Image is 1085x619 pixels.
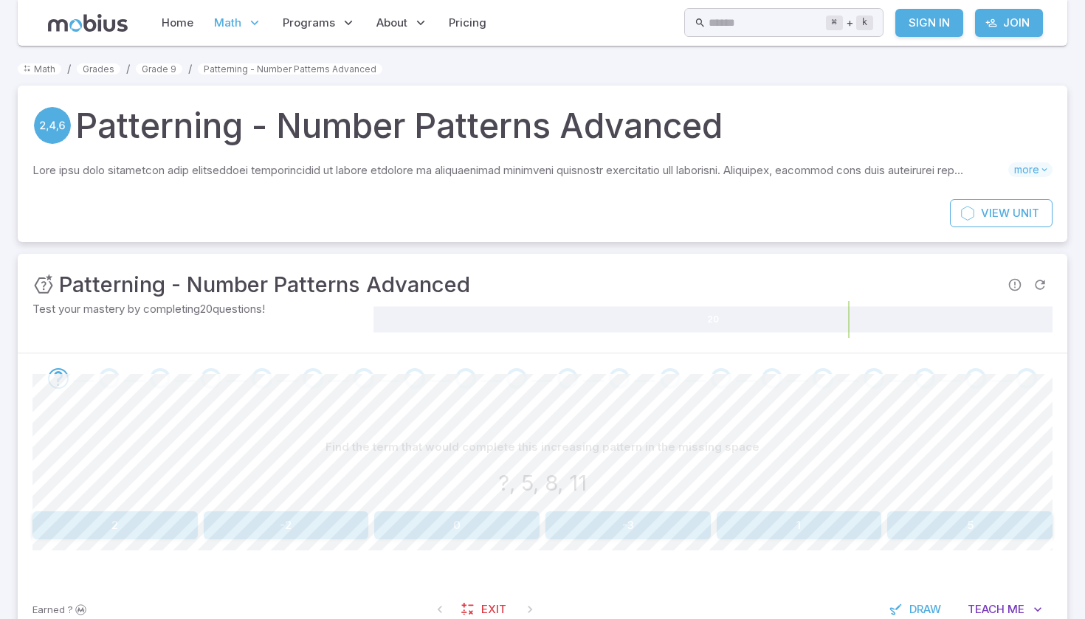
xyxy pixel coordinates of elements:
li: / [126,60,130,77]
li: / [188,60,192,77]
div: Go to the next question [1016,368,1037,389]
button: -3 [545,511,711,539]
div: + [826,14,873,32]
div: Go to the next question [609,368,630,389]
button: -2 [204,511,369,539]
span: Exit [481,601,506,618]
span: Unit [1013,205,1039,221]
h1: Patterning - Number Patterns Advanced [75,100,723,151]
span: Me [1008,601,1024,618]
a: Home [157,6,198,40]
div: Go to the next question [506,368,527,389]
kbd: ⌘ [826,15,843,30]
li: / [67,60,71,77]
span: View [981,205,1010,221]
a: Grade 9 [136,63,182,75]
div: Go to the next question [557,368,578,389]
p: Lore ipsu dolo sitametcon adip elitseddoei temporincidid ut labore etdolore ma aliquaenimad minim... [32,162,1008,179]
a: Join [975,9,1043,37]
span: Programs [283,15,335,31]
div: Go to the next question [864,368,884,389]
h3: ?, 5, 8, 11 [498,467,587,499]
button: 2 [32,511,198,539]
div: Go to the next question [455,368,476,389]
button: 1 [717,511,882,539]
div: Go to the next question [404,368,425,389]
div: Go to the next question [48,368,69,389]
a: ViewUnit [950,199,1053,227]
a: Sign In [895,9,963,37]
span: Draw [909,601,941,618]
button: 5 [887,511,1053,539]
div: Go to the next question [762,368,782,389]
div: Go to the next question [914,368,935,389]
a: Patterning [32,106,72,145]
div: Go to the next question [711,368,731,389]
div: Go to the next question [150,368,170,389]
p: Find the term that would complete this increasing pattern in the missing space [325,439,759,455]
kbd: k [856,15,873,30]
div: Go to the next question [201,368,221,389]
div: Go to the next question [813,368,833,389]
a: Grades [77,63,120,75]
span: About [376,15,407,31]
div: Go to the next question [965,368,986,389]
a: Math [18,63,61,75]
p: Test your mastery by completing 20 questions! [32,301,371,317]
a: Patterning - Number Patterns Advanced [198,63,382,75]
div: Go to the next question [660,368,681,389]
span: Refresh Question [1027,272,1053,297]
div: Go to the next question [303,368,323,389]
button: 0 [374,511,540,539]
nav: breadcrumb [18,60,1067,77]
span: Report an issue with the question [1002,272,1027,297]
a: Pricing [444,6,491,40]
span: Teach [968,601,1005,618]
h3: Patterning - Number Patterns Advanced [59,269,470,301]
p: Sign In to earn Mobius dollars [32,602,89,617]
span: ? [68,602,73,617]
div: Go to the next question [252,368,272,389]
span: Math [214,15,241,31]
div: Go to the next question [99,368,120,389]
div: Go to the next question [354,368,374,389]
span: Earned [32,602,65,617]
